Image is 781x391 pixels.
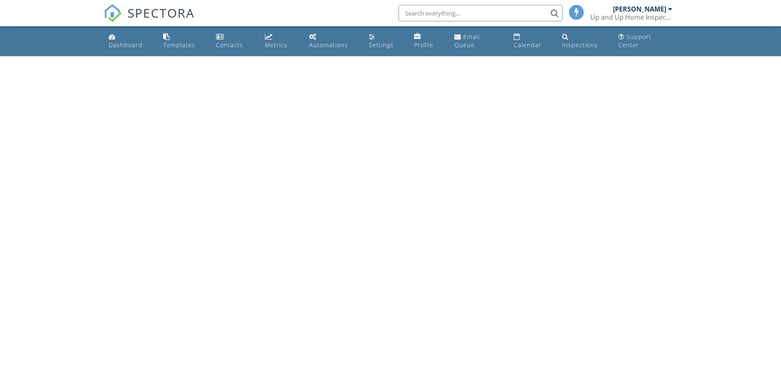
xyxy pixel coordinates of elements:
div: Metrics [265,41,287,49]
div: Settings [369,41,394,49]
a: Support Center [615,30,676,53]
a: Email Queue [451,30,504,53]
input: Search everything... [398,5,562,21]
div: Email Queue [454,33,480,49]
a: Automations (Basic) [306,30,359,53]
div: Support Center [618,33,651,49]
a: Settings [366,30,404,53]
div: Automations [309,41,348,49]
div: Templates [163,41,195,49]
div: [PERSON_NAME] [613,5,666,13]
span: SPECTORA [128,4,195,21]
a: Inspections [559,30,608,53]
img: The Best Home Inspection Software - Spectora [104,4,122,22]
div: Profile [414,41,433,49]
a: Metrics [262,30,299,53]
a: Dashboard [105,30,154,53]
div: Up and Up Home Inspections [590,13,672,21]
a: Calendar [510,30,552,53]
div: Calendar [514,41,542,49]
div: Inspections [562,41,598,49]
div: Dashboard [109,41,143,49]
a: Templates [160,30,206,53]
a: SPECTORA [104,11,195,28]
a: Company Profile [411,30,445,53]
a: Contacts [213,30,255,53]
div: Contacts [216,41,243,49]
